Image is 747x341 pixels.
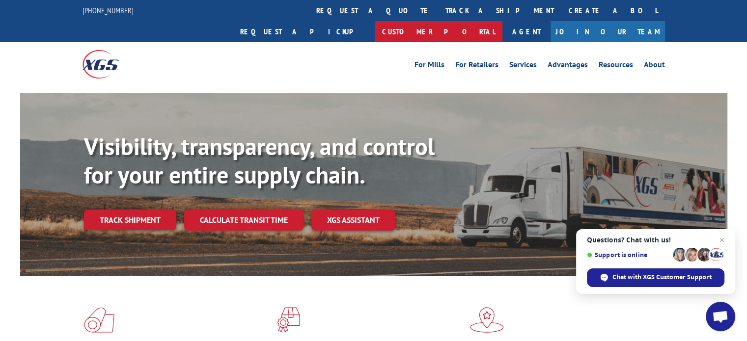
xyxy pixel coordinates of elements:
a: About [644,61,665,72]
img: xgs-icon-flagship-distribution-model-red [470,307,504,333]
span: Questions? Chat with us! [587,236,724,244]
a: Agent [502,21,551,42]
img: xgs-icon-total-supply-chain-intelligence-red [84,307,114,333]
b: Visibility, transparency, and control for your entire supply chain. [84,131,435,190]
a: Customer Portal [375,21,502,42]
a: Join Our Team [551,21,665,42]
div: Chat with XGS Customer Support [587,268,724,287]
a: [PHONE_NUMBER] [83,5,134,15]
a: Resources [599,61,633,72]
a: Advantages [548,61,588,72]
span: Chat with XGS Customer Support [612,273,712,282]
a: For Mills [415,61,444,72]
a: For Retailers [455,61,498,72]
a: Calculate transit time [184,210,304,231]
a: Services [509,61,537,72]
a: Request a pickup [233,21,375,42]
span: Support is online [587,251,669,259]
div: Open chat [706,302,735,331]
span: Close chat [716,234,728,246]
a: Track shipment [84,210,176,230]
img: xgs-icon-focused-on-flooring-red [277,307,300,333]
a: XGS ASSISTANT [311,210,395,231]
